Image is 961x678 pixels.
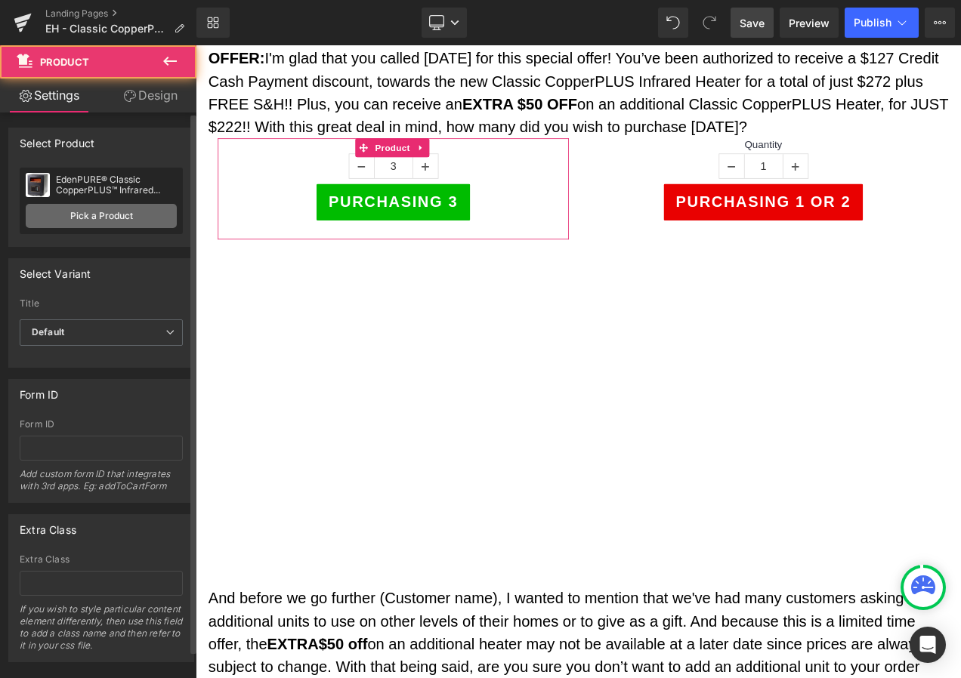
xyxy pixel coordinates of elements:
strong: OFFER: [15,5,82,26]
label: Quantity [34,111,438,129]
button: Purchasing 1 or 2 [559,165,797,209]
span: Save [740,15,765,31]
label: Quantity [476,111,880,129]
div: Select Product [20,128,95,149]
a: Preview [780,8,839,38]
button: Undo [658,8,688,38]
span: Publish [854,17,891,29]
div: Add custom form ID that integrates with 3rd apps. Eg: addToCartForm [20,468,183,502]
a: Landing Pages [45,8,196,20]
a: Design [101,79,199,112]
button: Redo [694,8,725,38]
a: New Library [196,8,230,38]
button: More [925,8,955,38]
div: EdenPURE® Classic CopperPLUS™ Infrared Heater - nt [56,174,177,196]
span: EH - Classic CopperPLUS NT [45,23,168,35]
span: Product [211,111,260,134]
button: Purchasing 3 [144,165,327,209]
img: pImage [26,173,50,197]
b: Default [32,326,64,337]
label: Title [20,298,183,313]
div: If you wish to style particular content element differently, then use this field to add a class n... [20,603,183,661]
div: Form ID [20,380,58,401]
div: Extra Class [20,515,76,536]
p: I'm glad that you called [DATE] for this special offer! You’ve been authorized to receive a $127 ... [15,2,899,111]
span: Purchasing 3 [159,177,313,197]
div: Extra Class [20,554,183,565]
span: Product [40,56,89,68]
a: Pick a Product [26,204,177,228]
div: Open Intercom Messenger [910,627,946,663]
a: Expand / Collapse [260,111,280,134]
span: Purchasing 1 or 2 [573,177,783,197]
div: Form ID [20,419,183,430]
button: Publish [845,8,919,38]
strong: EXTRA $50 OFF [319,60,456,80]
div: Select Variant [20,259,91,280]
span: Preview [789,15,830,31]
